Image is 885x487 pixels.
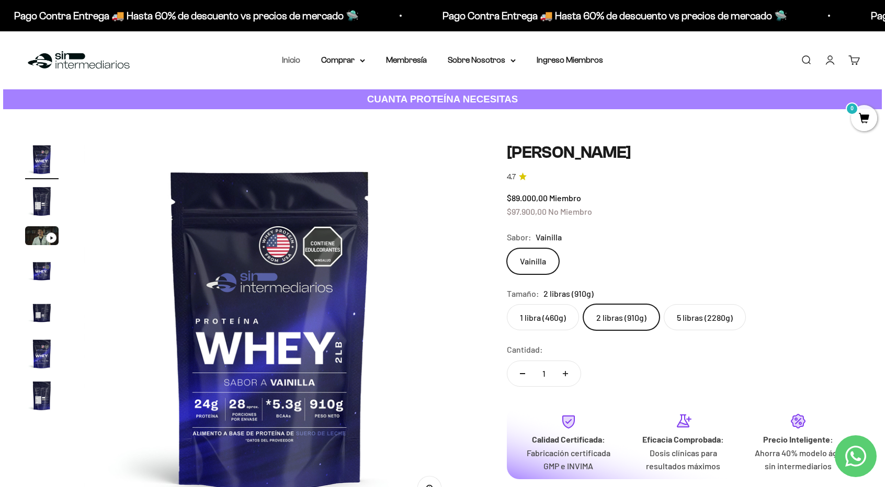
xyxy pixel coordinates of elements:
[13,71,217,89] div: Reseñas de otros clientes
[507,171,860,183] a: 4.74.7 de 5.0 estrellas
[282,55,300,64] a: Inicio
[13,50,217,68] div: Más información sobre los ingredientes
[438,7,783,24] p: Pago Contra Entrega 🚚 Hasta 60% de descuento vs precios de mercado 🛸
[25,253,59,290] button: Ir al artículo 4
[25,379,59,415] button: Ir al artículo 7
[25,143,59,179] button: Ir al artículo 1
[536,230,562,244] span: Vainilla
[763,434,833,444] strong: Precio Inteligente:
[25,337,59,370] img: Proteína Whey - Vainilla
[749,446,847,473] p: Ahorra 40% modelo ágil sin intermediarios
[171,157,215,175] span: Enviar
[507,193,548,203] span: $89.000,00
[537,55,603,64] a: Ingreso Miembros
[10,7,355,24] p: Pago Contra Entrega 🚚 Hasta 60% de descuento vs precios de mercado 🛸
[25,184,59,221] button: Ir al artículo 2
[25,226,59,248] button: Ir al artículo 3
[13,91,217,110] div: Una promoción especial
[448,53,516,67] summary: Sobre Nosotros
[25,184,59,218] img: Proteína Whey - Vainilla
[507,206,547,216] span: $97.900,00
[550,361,581,386] button: Aumentar cantidad
[519,446,618,473] p: Fabricación certificada GMP e INVIMA
[507,230,531,244] legend: Sabor:
[548,206,592,216] span: No Miembro
[846,102,858,115] mark: 0
[507,287,539,300] legend: Tamaño:
[507,343,543,356] label: Cantidad:
[532,434,605,444] strong: Calidad Certificada:
[367,94,518,105] strong: CUANTA PROTEÍNA NECESITAS
[851,113,877,125] a: 0
[13,133,217,152] div: Un mejor precio
[549,193,581,203] span: Miembro
[13,17,217,41] p: ¿Qué te haría sentir más seguro de comprar este producto?
[13,112,217,131] div: Un video del producto
[25,379,59,412] img: Proteína Whey - Vainilla
[25,253,59,287] img: Proteína Whey - Vainilla
[25,337,59,374] button: Ir al artículo 6
[507,361,538,386] button: Reducir cantidad
[507,143,860,163] h1: [PERSON_NAME]
[543,287,594,300] span: 2 libras (910g)
[507,171,516,183] span: 4.7
[386,55,427,64] a: Membresía
[25,143,59,176] img: Proteína Whey - Vainilla
[25,295,59,329] img: Proteína Whey - Vainilla
[25,295,59,332] button: Ir al artículo 5
[321,53,365,67] summary: Comprar
[642,434,724,444] strong: Eficacia Comprobada:
[3,89,882,110] a: CUANTA PROTEÍNA NECESITAS
[634,446,733,473] p: Dosis clínicas para resultados máximos
[170,157,217,175] button: Enviar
